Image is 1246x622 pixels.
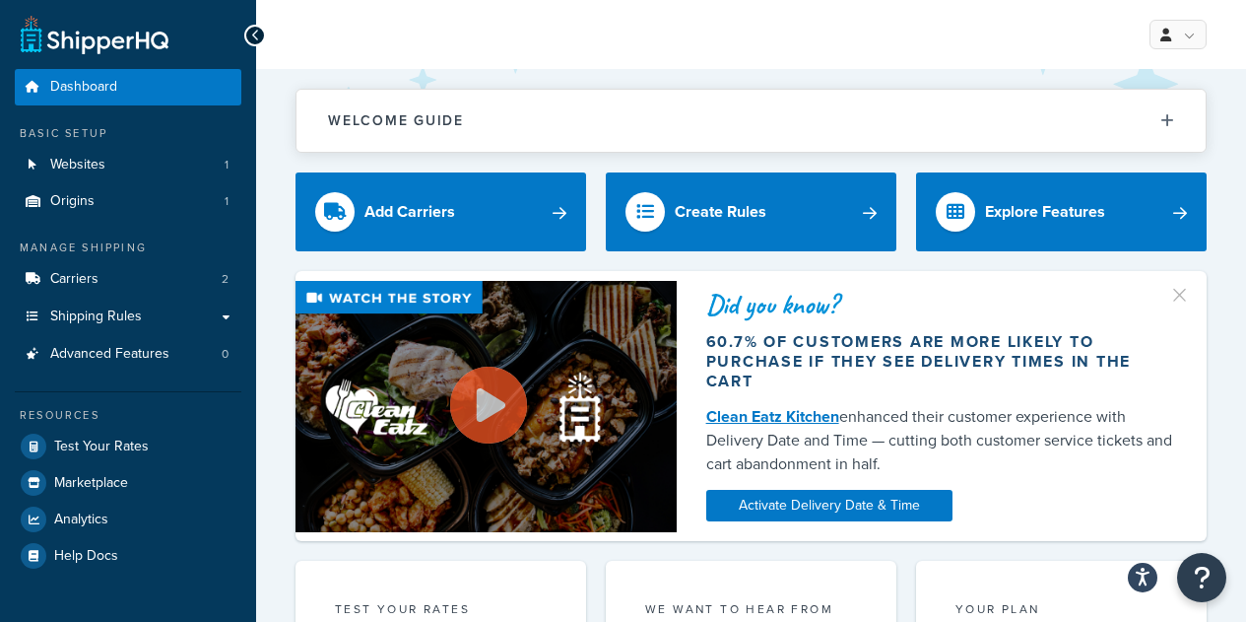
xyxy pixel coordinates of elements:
a: Explore Features [916,173,1207,251]
div: Did you know? [706,291,1177,318]
li: Advanced Features [15,336,241,373]
span: Origins [50,193,95,210]
span: Help Docs [54,548,118,565]
span: Analytics [54,512,108,528]
div: 60.7% of customers are more likely to purchase if they see delivery times in the cart [706,332,1177,391]
a: Dashboard [15,69,241,105]
div: Create Rules [675,198,766,226]
a: Websites1 [15,147,241,183]
a: Origins1 [15,183,241,220]
li: Websites [15,147,241,183]
a: Marketplace [15,465,241,501]
div: Manage Shipping [15,240,241,256]
a: Advanced Features0 [15,336,241,373]
span: Websites [50,157,105,173]
img: Video thumbnail [295,281,677,532]
button: Open Resource Center [1177,553,1226,602]
a: Activate Delivery Date & Time [706,490,952,521]
li: Origins [15,183,241,220]
span: Carriers [50,271,98,288]
div: Explore Features [985,198,1105,226]
a: Test Your Rates [15,429,241,464]
span: 2 [222,271,229,288]
a: Add Carriers [295,173,586,251]
div: enhanced their customer experience with Delivery Date and Time — cutting both customer service ti... [706,405,1177,476]
span: 1 [225,193,229,210]
span: Marketplace [54,475,128,492]
span: Shipping Rules [50,309,142,325]
div: Add Carriers [364,198,455,226]
div: Basic Setup [15,125,241,142]
a: Clean Eatz Kitchen [706,405,839,428]
a: Help Docs [15,538,241,574]
span: Dashboard [50,79,117,96]
span: 1 [225,157,229,173]
span: 0 [222,346,229,363]
a: Create Rules [606,173,896,251]
span: Test Your Rates [54,439,149,455]
a: Analytics [15,502,241,537]
button: Welcome Guide [296,90,1206,152]
span: Advanced Features [50,346,169,363]
h2: Welcome Guide [328,113,464,128]
a: Shipping Rules [15,299,241,335]
li: Carriers [15,261,241,298]
a: Carriers2 [15,261,241,298]
div: Resources [15,407,241,424]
